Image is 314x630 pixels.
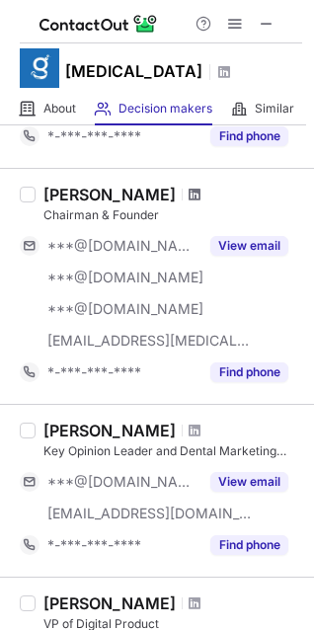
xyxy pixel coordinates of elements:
[255,101,294,117] span: Similar
[210,126,288,146] button: Reveal Button
[210,472,288,492] button: Reveal Button
[47,473,198,491] span: ***@[DOMAIN_NAME]
[43,101,76,117] span: About
[210,362,288,382] button: Reveal Button
[39,12,158,36] img: ContactOut v5.3.10
[47,269,203,286] span: ***@[DOMAIN_NAME]
[47,237,198,255] span: ***@[DOMAIN_NAME]
[43,185,176,204] div: [PERSON_NAME]
[118,101,212,117] span: Decision makers
[65,59,202,83] h1: [MEDICAL_DATA]
[43,421,176,440] div: [PERSON_NAME]
[210,236,288,256] button: Reveal Button
[47,505,253,522] span: [EMAIL_ADDRESS][DOMAIN_NAME]
[47,332,253,350] span: [EMAIL_ADDRESS][MEDICAL_DATA][DOMAIN_NAME]
[20,48,59,88] img: 0d3e41d625f5a693e6826665301756d5
[43,593,176,613] div: [PERSON_NAME]
[210,535,288,555] button: Reveal Button
[47,300,203,318] span: ***@[DOMAIN_NAME]
[43,206,302,224] div: Chairman & Founder
[43,442,302,460] div: Key Opinion Leader and Dental Marketing Consultant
